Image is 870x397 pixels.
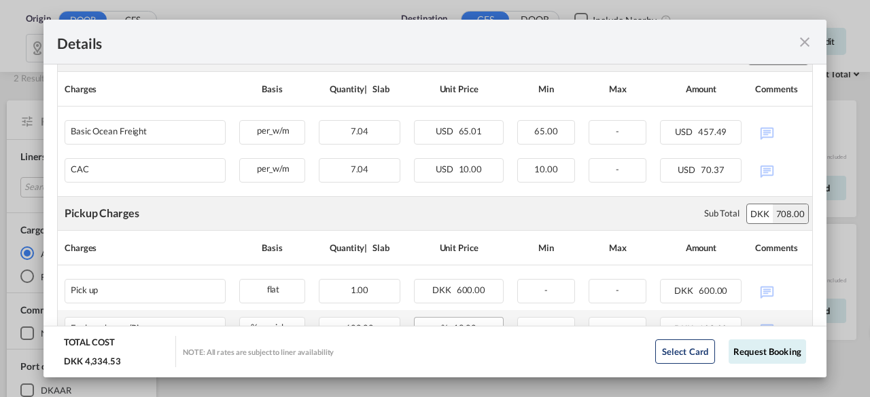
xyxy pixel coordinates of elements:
span: USD [675,126,696,137]
div: Sub Total [704,207,739,219]
span: DKK [674,285,697,296]
div: TOTAL COST [64,336,115,355]
md-icon: icon-close fg-AAA8AD m-0 cursor [797,34,813,50]
button: Select Card [655,339,715,364]
div: Basis [239,238,305,258]
button: Request Booking [729,339,806,364]
div: Quantity | Slab [319,238,400,258]
div: flat [240,280,304,297]
div: Unit Price [414,79,504,99]
div: per_w/m [240,159,304,176]
span: DKK [674,323,697,334]
div: Min [517,79,575,99]
span: 65.01 [459,126,483,136]
span: USD [436,126,457,136]
div: No Comments Available [755,317,805,341]
span: - [616,164,619,174]
md-dialog: Pickup Door ... [43,20,826,377]
span: 10.00 [459,164,483,174]
span: 600.00 [457,284,485,295]
div: 708.00 [773,204,808,223]
span: 10.00 [534,164,558,174]
div: No Comments Available [755,120,805,144]
div: No Comments Available [755,158,805,182]
span: 600.00 [699,285,727,296]
span: 7.04 [351,126,369,136]
span: DKK [432,284,455,295]
div: Basic Ocean Freight [71,126,147,136]
span: 457.49 [698,126,727,137]
div: Quantity | Slab [319,79,400,99]
span: 1.00 [351,284,369,295]
div: Min [517,238,575,258]
th: Comments [748,231,812,265]
div: Details [57,33,737,50]
div: Charges [65,79,226,99]
span: - [616,284,619,295]
th: Comments [748,72,812,107]
span: 7.04 [351,164,369,174]
div: DKK [747,204,773,223]
span: - [544,322,548,333]
div: No Comments Available [755,279,805,303]
div: Amount [660,79,742,99]
div: Pick up [71,285,98,295]
div: Max [589,238,646,258]
div: CAC [71,164,89,174]
div: Max [589,79,646,99]
span: USD [678,164,699,175]
div: Amount [660,238,742,258]
div: NOTE: All rates are subject to liner availability [183,347,334,357]
span: 108.00 [699,323,727,334]
span: - [544,284,548,295]
div: per_w/m [240,121,304,138]
div: Charges [65,238,226,258]
div: % on pickup [240,318,304,335]
div: Fuel surcharge (Pick up) [71,323,152,333]
div: Unit Price [414,238,504,258]
span: USD [436,164,457,174]
span: 70.37 [701,164,725,175]
span: 600.00 [345,322,374,333]
span: 65.00 [534,126,558,136]
span: - [616,126,619,136]
span: - [616,322,619,333]
span: % [441,322,451,333]
span: 18.00 [453,322,477,333]
div: Basis [239,79,305,99]
div: Pickup Charges [65,206,139,221]
div: DKK 4,334.53 [64,355,121,367]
